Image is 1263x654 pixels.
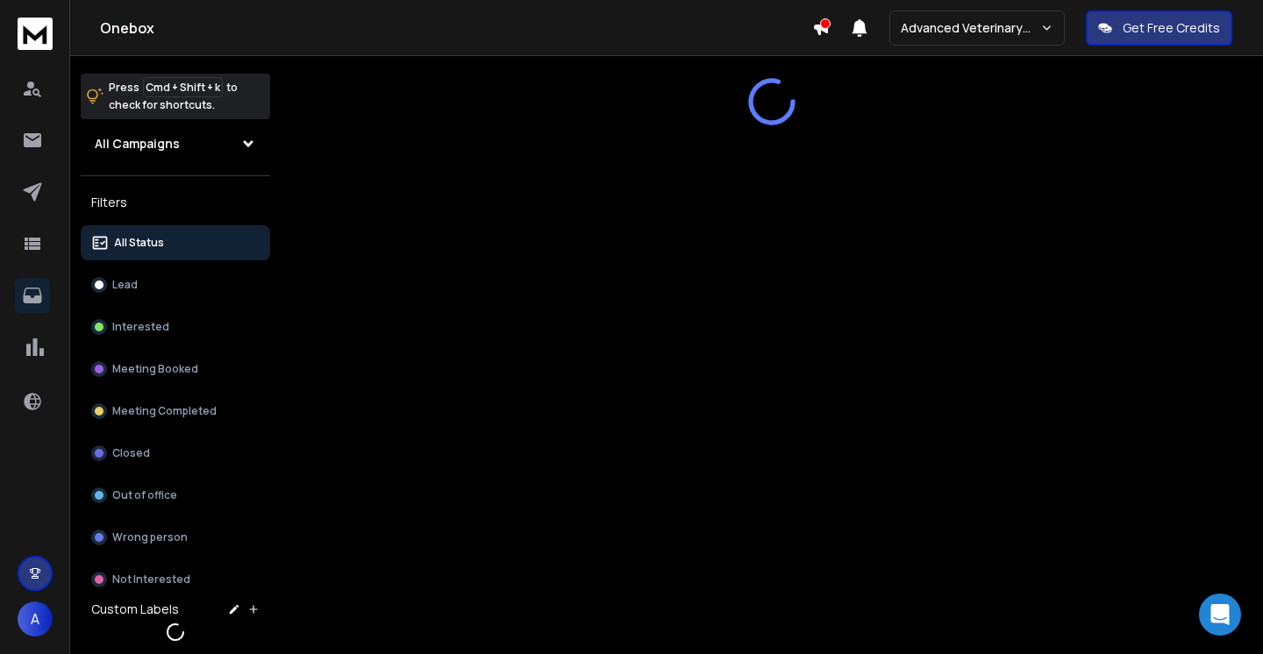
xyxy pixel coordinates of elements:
button: Not Interested [81,562,270,597]
button: Meeting Booked [81,352,270,387]
p: Not Interested [112,572,190,586]
p: Meeting Completed [112,404,217,418]
p: Wrong person [112,530,188,544]
button: Lead [81,267,270,302]
div: Open Intercom Messenger [1199,594,1241,636]
h1: All Campaigns [95,135,180,153]
h3: Custom Labels [91,601,179,618]
span: Cmd + Shift + k [143,77,223,97]
button: Out of office [81,478,270,513]
p: Get Free Credits [1123,19,1220,37]
button: Wrong person [81,520,270,555]
button: Get Free Credits [1086,11,1232,46]
button: A [18,601,53,636]
p: Lead [112,278,138,292]
img: logo [18,18,53,50]
button: All Campaigns [81,126,270,161]
p: Meeting Booked [112,362,198,376]
button: Meeting Completed [81,394,270,429]
button: Interested [81,309,270,345]
p: Out of office [112,488,177,502]
p: All Status [114,236,164,250]
button: All Status [81,225,270,260]
p: Interested [112,320,169,334]
p: Closed [112,446,150,460]
p: Advanced Veterinary Nutrition [901,19,1040,37]
h3: Filters [81,190,270,215]
h1: Onebox [100,18,812,39]
button: Closed [81,436,270,471]
p: Press to check for shortcuts. [109,79,238,114]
